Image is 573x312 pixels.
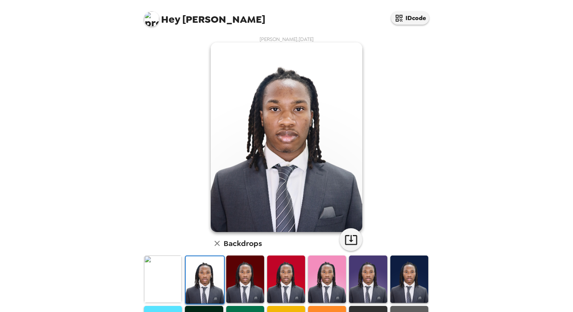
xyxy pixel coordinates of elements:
img: user [211,42,362,232]
button: IDcode [391,11,429,25]
h6: Backdrops [224,237,262,249]
span: Hey [161,13,180,26]
img: profile pic [144,11,159,27]
span: [PERSON_NAME] [144,8,265,25]
span: [PERSON_NAME] , [DATE] [260,36,314,42]
img: Original [144,256,182,303]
